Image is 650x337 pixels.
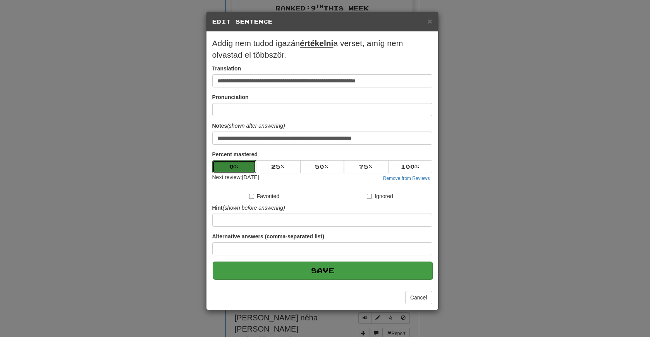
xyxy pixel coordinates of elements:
label: Pronunciation [212,93,249,101]
input: Favorited [249,194,254,199]
label: Alternative answers (comma-separated list) [212,233,324,240]
button: Remove from Reviews [381,174,432,183]
div: Next review: [DATE] [212,173,259,183]
button: 0% [212,160,256,173]
button: 50% [300,160,344,173]
button: Close [427,17,432,25]
h5: Edit Sentence [212,18,432,26]
em: (shown before answering) [223,205,285,211]
button: 25% [256,160,300,173]
label: Ignored [367,192,393,200]
label: Percent mastered [212,151,258,158]
div: Percent mastered [212,160,432,173]
span: × [427,17,432,26]
label: Hint [212,204,285,212]
button: 100% [388,160,432,173]
button: 75% [344,160,388,173]
button: Cancel [405,291,432,304]
em: (shown after answering) [227,123,285,129]
p: Addig nem tudod igazán a verset, amíg nem olvastad el többször. [212,38,432,61]
label: Translation [212,65,241,72]
label: Notes [212,122,285,130]
label: Favorited [249,192,279,200]
u: értékelni [300,39,333,48]
button: Save [213,262,433,279]
input: Ignored [367,194,372,199]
